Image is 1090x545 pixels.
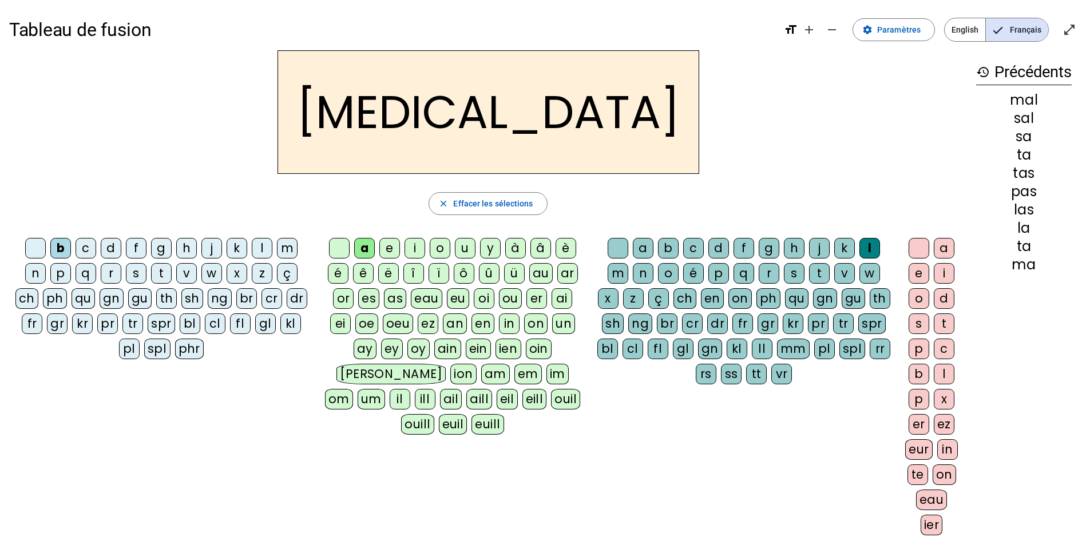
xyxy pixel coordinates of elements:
div: f [126,238,146,258]
div: pas [976,185,1072,198]
div: kr [783,313,803,334]
mat-icon: add [802,23,816,37]
div: e [379,238,400,258]
div: ï [429,263,449,284]
div: em [514,364,542,384]
div: en [701,288,724,309]
div: th [870,288,890,309]
div: on [933,464,956,485]
div: ta [976,148,1072,162]
span: English [945,18,985,41]
div: q [734,263,754,284]
h2: [MEDICAL_DATA] [278,50,699,174]
div: dr [707,313,728,334]
div: ô [454,263,474,284]
div: x [598,288,619,309]
div: d [101,238,121,258]
div: ail [440,389,462,409]
div: q [76,263,96,284]
div: un [552,313,575,334]
div: ng [628,313,652,334]
div: t [809,263,830,284]
div: y [480,238,501,258]
div: gl [255,313,276,334]
div: phr [175,339,204,359]
div: t [934,313,954,334]
div: i [405,238,425,258]
div: gu [128,288,152,309]
div: ion [450,364,477,384]
div: m [608,263,628,284]
div: bl [180,313,200,334]
div: ay [354,339,376,359]
div: fr [732,313,753,334]
div: gu [842,288,865,309]
div: d [934,288,954,309]
div: spr [858,313,886,334]
div: p [50,263,71,284]
div: euil [439,414,467,435]
div: ê [353,263,374,284]
div: au [529,263,553,284]
div: ill [415,389,435,409]
div: pl [119,339,140,359]
div: v [176,263,197,284]
div: b [909,364,929,384]
div: spr [148,313,175,334]
button: Paramètres [853,18,935,41]
div: sh [181,288,203,309]
div: ez [418,313,438,334]
h1: Tableau de fusion [9,11,775,48]
div: ar [557,263,578,284]
mat-icon: close [438,198,449,209]
div: d [708,238,729,258]
div: c [683,238,704,258]
div: o [430,238,450,258]
div: gr [47,313,68,334]
div: il [390,389,410,409]
div: eill [522,389,547,409]
div: bl [597,339,618,359]
div: es [358,288,379,309]
div: b [658,238,679,258]
div: ouil [551,389,580,409]
div: th [156,288,177,309]
div: an [443,313,467,334]
div: pl [814,339,835,359]
div: fr [22,313,42,334]
div: ss [721,364,742,384]
button: Entrer en plein écran [1058,18,1081,41]
div: w [201,263,222,284]
div: k [834,238,855,258]
div: er [909,414,929,435]
div: en [471,313,494,334]
div: h [176,238,197,258]
div: x [227,263,247,284]
div: é [328,263,348,284]
button: Effacer les sélections [429,192,547,215]
div: gn [698,339,722,359]
div: tr [833,313,854,334]
div: ng [208,288,232,309]
div: ch [15,288,38,309]
div: fl [648,339,668,359]
div: v [834,263,855,284]
div: mal [976,93,1072,107]
div: u [455,238,475,258]
div: l [859,238,880,258]
div: k [227,238,247,258]
div: p [909,339,929,359]
div: r [759,263,779,284]
div: eau [916,490,948,510]
div: sal [976,112,1072,125]
div: qu [785,288,808,309]
div: p [708,263,729,284]
div: z [623,288,644,309]
div: in [499,313,520,334]
div: tr [122,313,143,334]
div: oi [474,288,494,309]
div: à [505,238,526,258]
div: cl [205,313,225,334]
div: o [658,263,679,284]
div: é [683,263,704,284]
